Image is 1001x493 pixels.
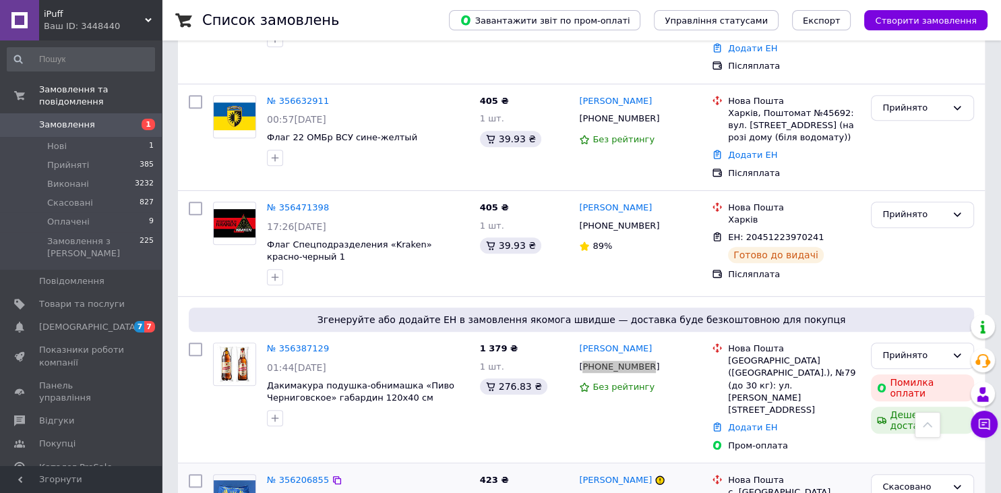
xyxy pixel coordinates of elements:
[871,407,974,434] div: Дешева доставка
[140,197,154,209] span: 827
[267,362,326,373] span: 01:44[DATE]
[665,16,768,26] span: Управління статусами
[480,237,541,254] div: 39.93 ₴
[576,358,662,376] div: [PHONE_NUMBER]
[140,159,154,171] span: 385
[480,343,518,353] span: 1 379 ₴
[39,321,139,333] span: [DEMOGRAPHIC_DATA]
[267,132,417,142] a: Флаг 22 ОМБр ВСУ сине-желтый
[140,235,154,260] span: 225
[728,43,777,53] a: Додати ЕН
[39,380,125,404] span: Панель управління
[47,140,67,152] span: Нові
[267,380,454,403] a: Дакимакура подушка-обнимашка «Пиво Черниговское» габардин 120х40 см
[480,221,504,231] span: 1 шт.
[480,113,504,123] span: 1 шт.
[449,10,640,30] button: Завантажити звіт по пром-оплаті
[728,107,860,144] div: Харків, Поштомат №45692: вул. [STREET_ADDRESS] (на розі дому (біля водомату))
[202,12,339,28] h1: Список замовлень
[7,47,155,71] input: Пошук
[971,411,998,438] button: Чат з покупцем
[214,343,255,385] img: Фото товару
[579,343,652,355] a: [PERSON_NAME]
[267,343,329,353] a: № 356387129
[47,216,90,228] span: Оплачені
[213,202,256,245] a: Фото товару
[47,178,89,190] span: Виконані
[593,382,655,392] span: Без рейтингу
[792,10,851,30] button: Експорт
[728,202,860,214] div: Нова Пошта
[728,150,777,160] a: Додати ЕН
[728,95,860,107] div: Нова Пошта
[480,475,509,485] span: 423 ₴
[882,349,946,363] div: Прийнято
[576,110,662,127] div: [PHONE_NUMBER]
[214,103,255,130] img: Фото товару
[213,343,256,386] a: Фото товару
[39,275,104,287] span: Повідомлення
[593,241,612,251] span: 89%
[480,131,541,147] div: 39.93 ₴
[728,268,860,281] div: Післяплата
[460,14,630,26] span: Завантажити звіт по пром-оплаті
[213,95,256,138] a: Фото товару
[47,197,93,209] span: Скасовані
[214,209,255,237] img: Фото товару
[803,16,841,26] span: Експорт
[267,96,329,106] a: № 356632911
[47,159,89,171] span: Прийняті
[194,313,969,326] span: Згенеруйте або додайте ЕН в замовлення якомога швидше — доставка буде безкоштовною для покупця
[44,8,145,20] span: iPuff
[728,355,860,416] div: [GEOGRAPHIC_DATA] ([GEOGRAPHIC_DATA].), №79 (до 30 кг): ул. [PERSON_NAME][STREET_ADDRESS]
[480,361,504,372] span: 1 шт.
[267,202,329,212] a: № 356471398
[144,321,155,332] span: 7
[267,475,329,485] a: № 356206855
[871,374,974,401] div: Помилка оплати
[882,101,946,115] div: Прийнято
[134,321,145,332] span: 7
[728,232,824,242] span: ЕН: 20451223970241
[864,10,988,30] button: Створити замовлення
[39,461,112,473] span: Каталог ProSale
[576,217,662,235] div: [PHONE_NUMBER]
[579,202,652,214] a: [PERSON_NAME]
[728,422,777,432] a: Додати ЕН
[149,140,154,152] span: 1
[135,178,154,190] span: 3232
[267,239,432,262] a: Флаг Спецподразделения «Kraken» красно-черный 1
[875,16,977,26] span: Створити замовлення
[728,214,860,226] div: Харків
[480,96,509,106] span: 405 ₴
[593,134,655,144] span: Без рейтингу
[47,235,140,260] span: Замовлення з [PERSON_NAME]
[882,208,946,222] div: Прийнято
[39,84,162,108] span: Замовлення та повідомлення
[39,119,95,131] span: Замовлення
[728,474,860,486] div: Нова Пошта
[728,60,860,72] div: Післяплата
[267,221,326,232] span: 17:26[DATE]
[267,114,326,125] span: 00:57[DATE]
[480,378,547,395] div: 276.83 ₴
[579,474,652,487] a: [PERSON_NAME]
[39,298,125,310] span: Товари та послуги
[728,167,860,179] div: Післяплата
[480,202,509,212] span: 405 ₴
[654,10,779,30] button: Управління статусами
[39,415,74,427] span: Відгуки
[39,344,125,368] span: Показники роботи компанії
[149,216,154,228] span: 9
[579,95,652,108] a: [PERSON_NAME]
[44,20,162,32] div: Ваш ID: 3448440
[39,438,75,450] span: Покупці
[851,15,988,25] a: Створити замовлення
[728,343,860,355] div: Нова Пошта
[728,247,824,263] div: Готово до видачі
[142,119,155,130] span: 1
[728,440,860,452] div: Пром-оплата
